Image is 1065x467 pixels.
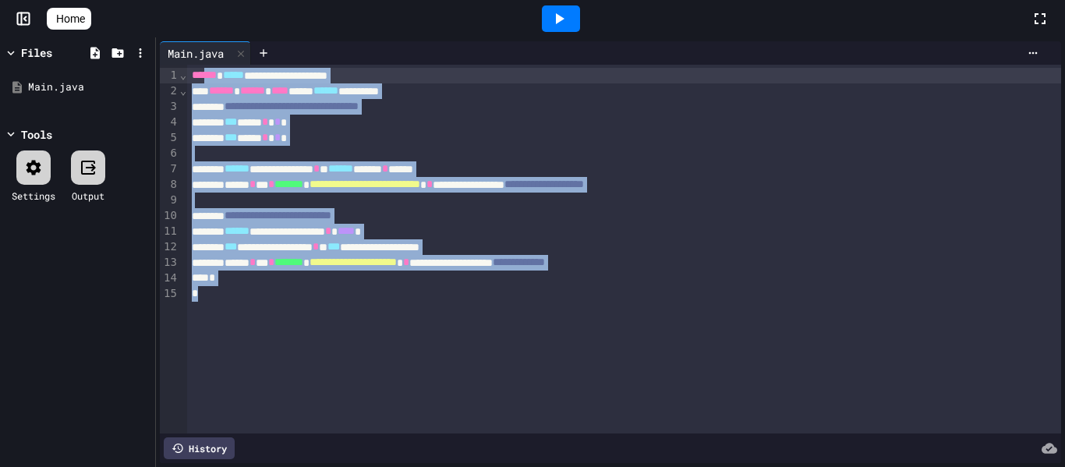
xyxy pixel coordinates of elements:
div: 4 [160,115,179,130]
div: 6 [160,146,179,161]
div: 8 [160,177,179,193]
div: Main.java [160,45,232,62]
div: 13 [160,255,179,271]
div: 7 [160,161,179,177]
div: Main.java [160,41,251,65]
div: 11 [160,224,179,239]
div: Main.java [28,80,150,95]
div: 1 [160,68,179,83]
div: 10 [160,208,179,224]
div: 3 [160,99,179,115]
div: History [164,437,235,459]
span: Fold line [179,84,187,97]
div: 9 [160,193,179,208]
div: Tools [21,126,52,143]
div: 15 [160,286,179,302]
span: Fold line [179,69,187,81]
span: Home [56,11,85,27]
div: 2 [160,83,179,99]
div: 12 [160,239,179,255]
div: Settings [12,189,55,203]
div: Output [72,189,104,203]
a: Home [47,8,91,30]
div: 5 [160,130,179,146]
div: 14 [160,271,179,286]
div: Files [21,44,52,61]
